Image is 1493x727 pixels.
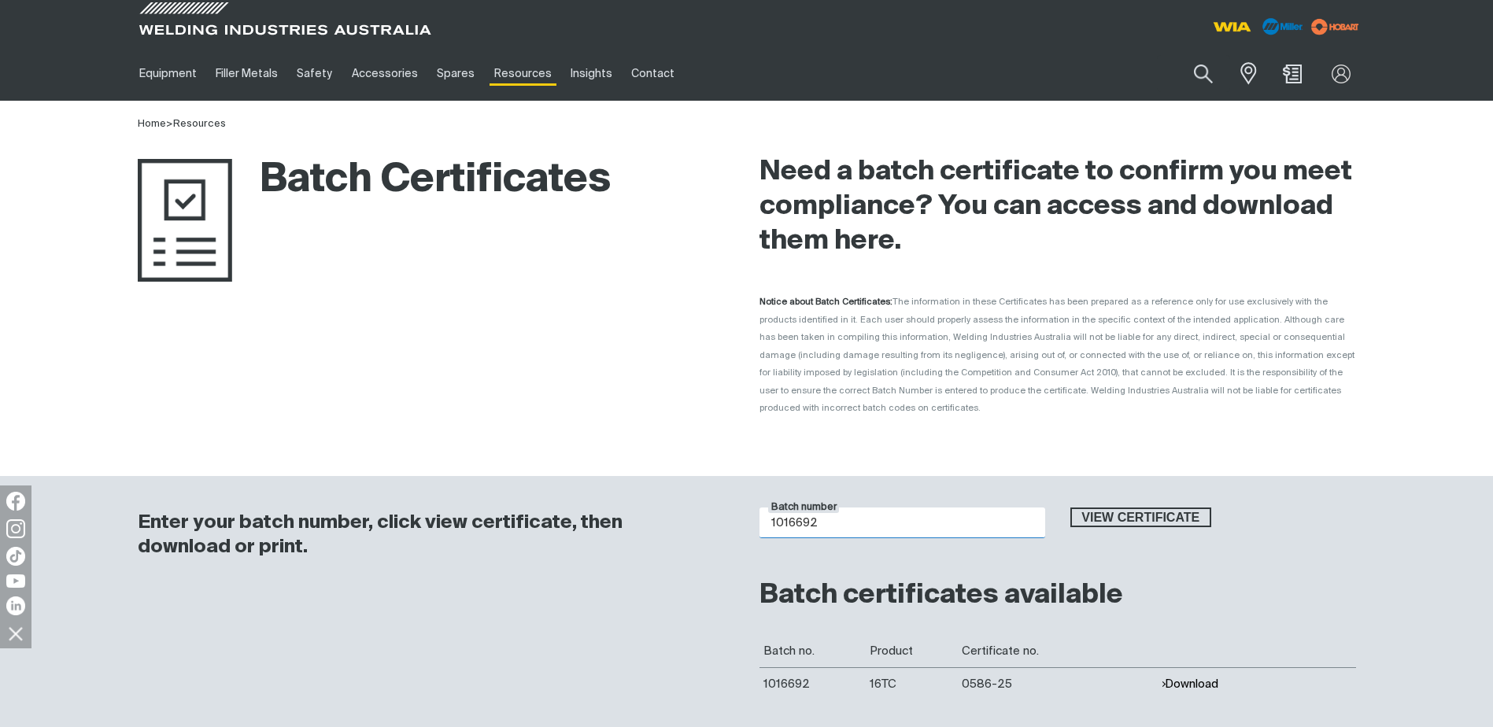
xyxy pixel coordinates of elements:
strong: Notice about Batch Certificates: [759,297,892,306]
button: View certificate [1070,507,1212,528]
td: 16TC [866,667,958,700]
a: Resources [484,46,560,101]
td: 1016692 [759,667,866,700]
img: Facebook [6,492,25,511]
span: The information in these Certificates has been prepared as a reference only for use exclusively w... [759,297,1354,412]
a: Accessories [342,46,427,101]
button: Search products [1177,55,1230,92]
a: Shopping cart (0 product(s)) [1280,65,1305,83]
a: Filler Metals [206,46,287,101]
img: LinkedIn [6,596,25,615]
h2: Batch certificates available [759,578,1356,613]
img: Instagram [6,519,25,538]
a: Home [138,119,166,129]
button: Download [1161,677,1218,691]
a: Equipment [130,46,206,101]
td: 0586-25 [958,667,1157,700]
a: Insights [561,46,622,101]
img: miller [1306,15,1364,39]
a: Resources [173,119,226,129]
a: Spares [427,46,484,101]
img: TikTok [6,547,25,566]
h3: Enter your batch number, click view certificate, then download or print. [138,511,719,559]
a: Contact [622,46,684,101]
input: Product name or item number... [1157,55,1230,92]
h1: Batch Certificates [138,155,611,206]
th: Batch no. [759,635,866,668]
nav: Main [130,46,1055,101]
h2: Need a batch certificate to confirm you meet compliance? You can access and download them here. [759,155,1356,259]
img: YouTube [6,574,25,588]
img: hide socials [2,620,29,647]
span: > [166,119,173,129]
th: Product [866,635,958,668]
span: View certificate [1072,507,1210,528]
a: Safety [287,46,342,101]
th: Certificate no. [958,635,1157,668]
